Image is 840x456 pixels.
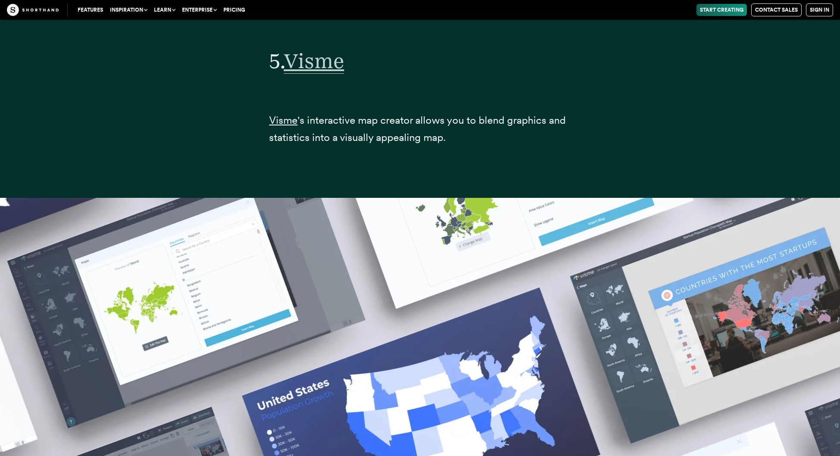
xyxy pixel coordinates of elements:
a: Start Creating [696,4,747,16]
span: 's interactive map creator allows you to blend graphics and statistics into a visually appealing ... [269,114,566,144]
button: Enterprise [179,4,220,16]
button: Learn [150,4,179,16]
a: Visme [284,48,344,73]
button: Inspiration [107,4,150,16]
a: Contact Sales [751,3,802,16]
a: Pricing [220,4,248,16]
span: 5. [269,48,284,73]
a: Sign in [806,3,833,16]
a: Features [74,4,107,16]
a: Visme [269,114,298,126]
img: The Craft [7,4,59,16]
span: Visme [284,48,344,74]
